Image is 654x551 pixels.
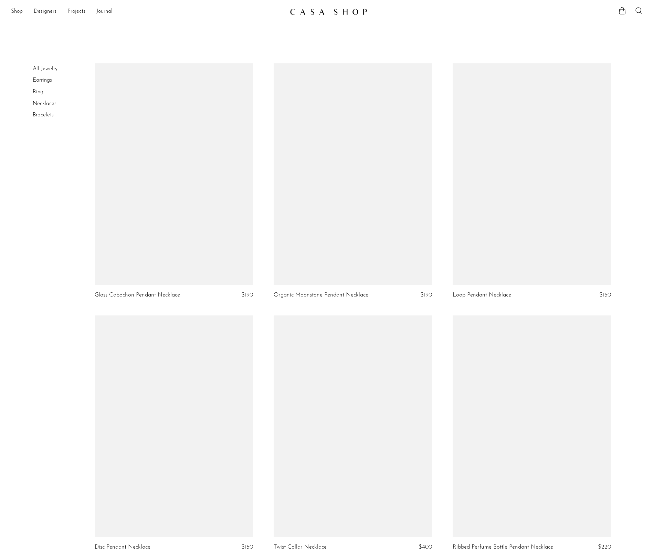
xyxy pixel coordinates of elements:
span: $150 [241,544,253,550]
a: Disc Pendant Necklace [95,544,150,550]
span: $190 [420,292,432,298]
a: Designers [34,7,56,16]
a: Glass Cabochon Pendant Necklace [95,292,180,298]
a: Loop Pendant Necklace [453,292,511,298]
a: Bracelets [33,112,54,118]
a: Shop [11,7,23,16]
a: Journal [96,7,113,16]
a: Organic Moonstone Pendant Necklace [274,292,368,298]
span: $400 [419,544,432,550]
span: $150 [599,292,611,298]
a: Rings [33,89,45,95]
a: Twist Collar Necklace [274,544,327,550]
a: Earrings [33,77,52,83]
a: Ribbed Perfume Bottle Pendant Necklace [453,544,553,550]
a: Necklaces [33,101,56,106]
ul: NEW HEADER MENU [11,6,284,18]
span: $190 [241,292,253,298]
a: Projects [67,7,85,16]
span: $220 [598,544,611,550]
a: All Jewelry [33,66,57,72]
nav: Desktop navigation [11,6,284,18]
